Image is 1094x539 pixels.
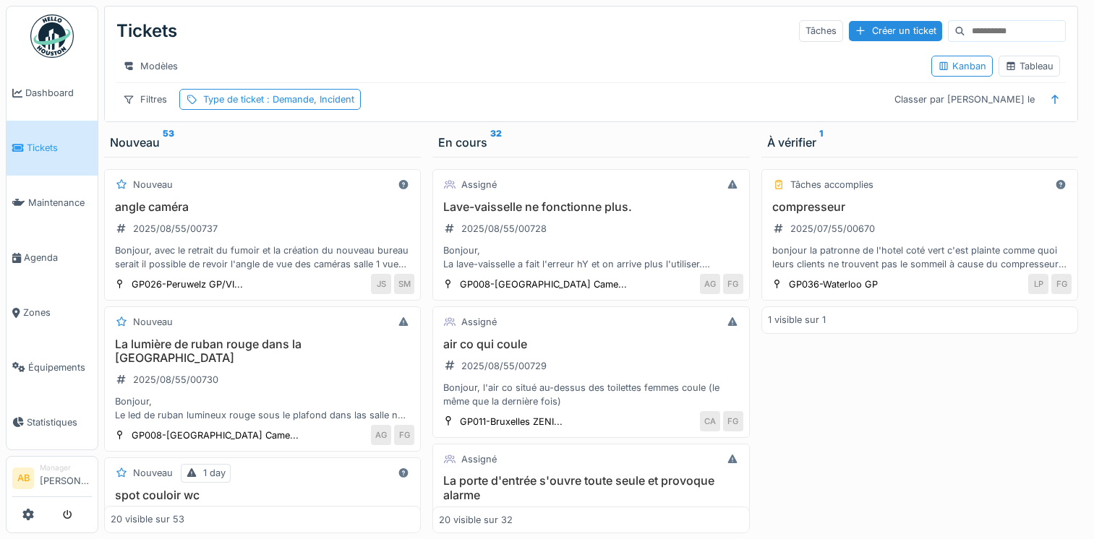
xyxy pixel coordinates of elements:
[439,243,743,271] div: Bonjour, La lave-vaisselle a fait l'erreur hY et on arrive plus l'utiliser. Pouvez vous contacter...
[767,134,1072,151] div: À vérifier
[111,488,414,502] h3: spot couloir wc
[133,466,173,480] div: Nouveau
[439,337,743,351] h3: air co qui coule
[1028,274,1048,294] div: LP
[264,94,354,105] span: : Demande, Incident
[7,340,98,394] a: Équipements
[7,176,98,230] a: Maintenance
[116,56,184,77] div: Modèles
[25,86,92,100] span: Dashboard
[111,200,414,214] h3: angle caméra
[790,222,875,236] div: 2025/07/55/00670
[439,513,513,527] div: 20 visible sur 32
[790,178,873,191] div: Tâches accomplies
[28,361,92,374] span: Équipements
[27,415,92,429] span: Statistiques
[1051,274,1072,294] div: FG
[133,373,218,387] div: 2025/08/55/00730
[460,415,563,428] div: GP011-Bruxelles ZENI...
[768,243,1072,271] div: bonjour la patronne de l'hotel coté vert c'est plainte comme quoi leurs clients ne trouvent pas l...
[439,200,743,214] h3: Lave-vaisselle ne fonctionne plus.
[768,313,826,327] div: 1 visible sur 1
[28,196,92,210] span: Maintenance
[24,251,92,264] span: Agenda
[394,274,414,294] div: SM
[116,12,177,50] div: Tickets
[23,306,92,319] span: Zones
[111,337,414,365] h3: La lumière de ruban rouge dans la [GEOGRAPHIC_DATA]
[394,425,414,445] div: FG
[439,381,743,408] div: Bonjour, l'air co situé au-dessus des toilettes femmes coule (le même que la dernière fois)
[439,474,743,501] h3: La porte d'entrée s'ouvre toute seule et provoque alarme
[723,274,743,294] div: FG
[133,222,218,236] div: 2025/08/55/00737
[819,134,823,151] sup: 1
[111,513,184,527] div: 20 visible sur 53
[133,315,173,329] div: Nouveau
[203,92,354,106] div: Type de ticket
[111,243,414,271] div: Bonjour, avec le retrait du fumoir et la création du nouveau bureau serait il possible de revoir ...
[461,222,547,236] div: 2025/08/55/00728
[461,452,497,466] div: Assigné
[490,134,502,151] sup: 32
[40,462,92,493] li: [PERSON_NAME]
[110,134,415,151] div: Nouveau
[7,394,98,449] a: Statistiques
[768,200,1072,214] h3: compresseur
[438,134,743,151] div: En cours
[371,274,391,294] div: JS
[7,285,98,340] a: Zones
[371,425,391,445] div: AG
[132,428,299,442] div: GP008-[GEOGRAPHIC_DATA] Came...
[461,359,547,373] div: 2025/08/55/00729
[7,121,98,176] a: Tickets
[116,89,174,110] div: Filtres
[1005,59,1054,73] div: Tableau
[30,14,74,58] img: Badge_color-CXgf-gQk.svg
[163,134,174,151] sup: 53
[7,230,98,285] a: Agenda
[700,274,720,294] div: AG
[723,411,743,431] div: FG
[700,411,720,431] div: CA
[461,178,497,191] div: Assigné
[7,66,98,121] a: Dashboard
[133,178,173,191] div: Nouveau
[461,315,497,329] div: Assigné
[111,394,414,422] div: Bonjour, Le led de ruban lumineux rouge sous le plafond dans las salle ne fonctionne pas. Pourrie...
[888,89,1041,110] div: Classer par [PERSON_NAME] le
[849,21,942,40] div: Créer un ticket
[12,462,92,497] a: AB Manager[PERSON_NAME]
[799,20,843,41] div: Tâches
[27,141,92,155] span: Tickets
[132,277,243,291] div: GP026-Peruwelz GP/VI...
[789,277,878,291] div: GP036-Waterloo GP
[460,277,627,291] div: GP008-[GEOGRAPHIC_DATA] Came...
[40,462,92,473] div: Manager
[12,467,34,489] li: AB
[203,466,226,480] div: 1 day
[938,59,986,73] div: Kanban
